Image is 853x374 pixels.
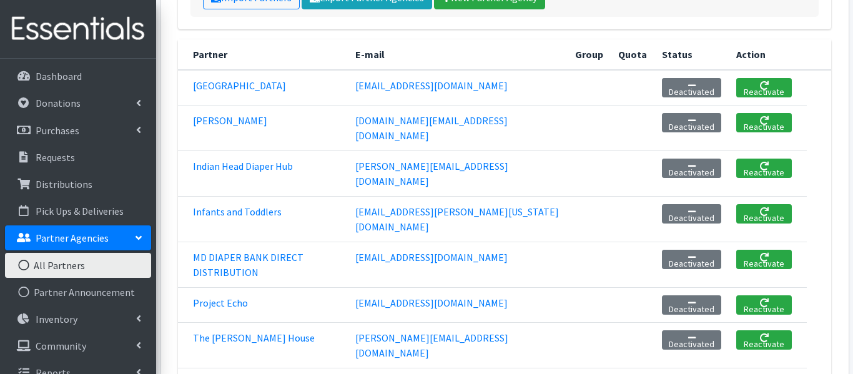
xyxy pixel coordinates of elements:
a: [PERSON_NAME] [193,114,267,127]
a: Requests [5,145,151,170]
a: [PERSON_NAME][EMAIL_ADDRESS][DOMAIN_NAME] [355,332,508,359]
a: Community [5,333,151,358]
img: HumanEssentials [5,8,151,50]
th: Status [654,39,729,70]
a: Reactivate [736,113,792,132]
a: Dashboard [5,64,151,89]
a: Donations [5,91,151,116]
a: Indian Head Diaper Hub [193,160,293,172]
p: Distributions [36,178,92,190]
a: The [PERSON_NAME] House [193,332,315,344]
th: E-mail [348,39,568,70]
a: [DOMAIN_NAME][EMAIL_ADDRESS][DOMAIN_NAME] [355,114,508,142]
a: Reactivate [736,78,792,97]
a: Infants and Toddlers [193,205,282,218]
p: Requests [36,151,75,164]
a: Project Echo [193,297,248,309]
th: Group [568,39,611,70]
a: Reactivate [736,330,792,350]
p: Donations [36,97,81,109]
a: Reactivate [736,295,792,315]
a: Deactivated [662,78,721,97]
a: Deactivated [662,113,721,132]
a: [EMAIL_ADDRESS][DOMAIN_NAME] [355,251,508,263]
a: [EMAIL_ADDRESS][PERSON_NAME][US_STATE][DOMAIN_NAME] [355,205,559,233]
a: Distributions [5,172,151,197]
a: Deactivated [662,250,721,269]
a: All Partners [5,253,151,278]
a: Partner Agencies [5,225,151,250]
a: Reactivate [736,250,792,269]
a: [GEOGRAPHIC_DATA] [193,79,286,92]
a: Reactivate [736,159,792,178]
th: Quota [611,39,654,70]
th: Action [729,39,807,70]
p: Purchases [36,124,79,137]
th: Partner [178,39,348,70]
a: [PERSON_NAME][EMAIL_ADDRESS][DOMAIN_NAME] [355,160,508,187]
a: MD DIAPER BANK DIRECT DISTRIBUTION [193,251,303,278]
a: Deactivated [662,204,721,224]
a: Deactivated [662,330,721,350]
a: Deactivated [662,159,721,178]
p: Community [36,340,86,352]
a: [EMAIL_ADDRESS][DOMAIN_NAME] [355,297,508,309]
a: Reactivate [736,204,792,224]
a: Purchases [5,118,151,143]
p: Inventory [36,313,77,325]
a: Deactivated [662,295,721,315]
a: Inventory [5,307,151,332]
a: [EMAIL_ADDRESS][DOMAIN_NAME] [355,79,508,92]
a: Partner Announcement [5,280,151,305]
a: Pick Ups & Deliveries [5,199,151,224]
p: Pick Ups & Deliveries [36,205,124,217]
p: Dashboard [36,70,82,82]
p: Partner Agencies [36,232,109,244]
